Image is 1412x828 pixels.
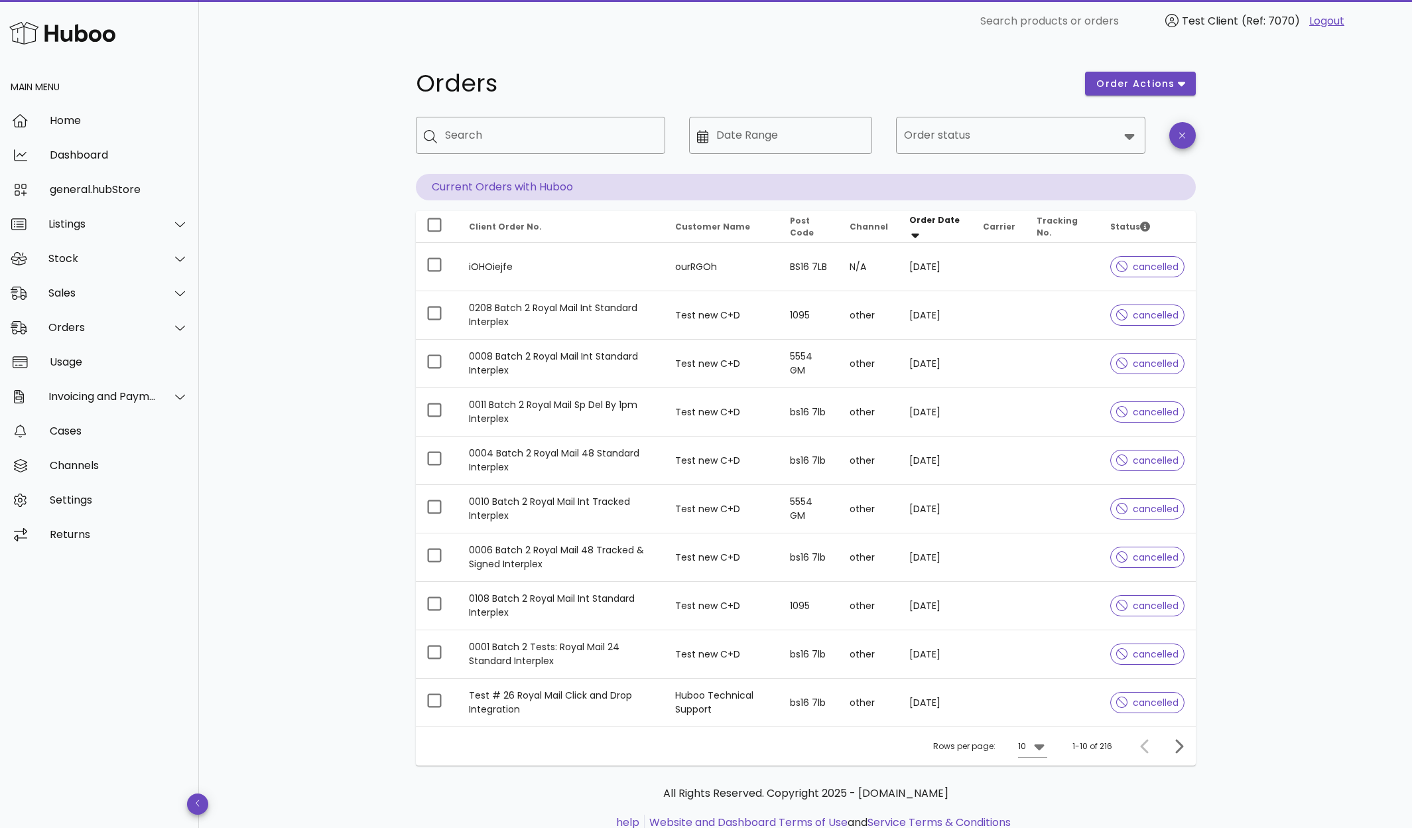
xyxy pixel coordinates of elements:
[779,340,839,388] td: 5554 GM
[1116,650,1179,659] span: cancelled
[48,390,157,403] div: Invoicing and Payments
[665,243,779,291] td: ourRGOh
[983,221,1015,232] span: Carrier
[899,243,972,291] td: [DATE]
[665,291,779,340] td: Test new C+D
[909,214,960,226] span: Order Date
[458,291,665,340] td: 0208 Batch 2 Royal Mail Int Standard Interplex
[1116,456,1179,465] span: cancelled
[899,533,972,582] td: [DATE]
[48,287,157,299] div: Sales
[790,215,814,238] span: Post Code
[665,388,779,437] td: Test new C+D
[899,630,972,679] td: [DATE]
[839,388,899,437] td: other
[899,437,972,485] td: [DATE]
[899,582,972,630] td: [DATE]
[839,582,899,630] td: other
[50,425,188,437] div: Cases
[899,485,972,533] td: [DATE]
[1096,77,1175,91] span: order actions
[1110,221,1150,232] span: Status
[1116,504,1179,514] span: cancelled
[899,679,972,726] td: [DATE]
[1072,740,1112,752] div: 1-10 of 216
[1116,553,1179,562] span: cancelled
[933,727,1047,766] div: Rows per page:
[779,485,839,533] td: 5554 GM
[469,221,542,232] span: Client Order No.
[50,149,188,161] div: Dashboard
[426,786,1185,801] p: All Rights Reserved. Copyright 2025 - [DOMAIN_NAME]
[839,679,899,726] td: other
[779,679,839,726] td: bs16 7lb
[665,340,779,388] td: Test new C+D
[1037,215,1078,238] span: Tracking No.
[458,340,665,388] td: 0008 Batch 2 Royal Mail Int Standard Interplex
[1182,13,1238,29] span: Test Client
[899,388,972,437] td: [DATE]
[839,340,899,388] td: other
[1018,740,1026,752] div: 10
[665,437,779,485] td: Test new C+D
[1116,310,1179,320] span: cancelled
[779,630,839,679] td: bs16 7lb
[1242,13,1300,29] span: (Ref: 7070)
[1116,359,1179,368] span: cancelled
[899,340,972,388] td: [DATE]
[1026,211,1100,243] th: Tracking No.
[839,211,899,243] th: Channel
[779,388,839,437] td: bs16 7lb
[1167,734,1190,758] button: Next page
[675,221,750,232] span: Customer Name
[50,114,188,127] div: Home
[665,582,779,630] td: Test new C+D
[48,218,157,230] div: Listings
[839,437,899,485] td: other
[779,243,839,291] td: BS16 7LB
[850,221,888,232] span: Channel
[1116,407,1179,417] span: cancelled
[839,291,899,340] td: other
[896,117,1145,154] div: Order status
[50,494,188,506] div: Settings
[50,183,188,196] div: general.hubStore
[839,630,899,679] td: other
[1116,601,1179,610] span: cancelled
[779,291,839,340] td: 1095
[665,533,779,582] td: Test new C+D
[458,630,665,679] td: 0001 Batch 2 Tests: Royal Mail 24 Standard Interplex
[458,437,665,485] td: 0004 Batch 2 Royal Mail 48 Standard Interplex
[416,72,1070,96] h1: Orders
[458,582,665,630] td: 0108 Batch 2 Royal Mail Int Standard Interplex
[779,533,839,582] td: bs16 7lb
[839,533,899,582] td: other
[50,528,188,541] div: Returns
[779,211,839,243] th: Post Code
[458,533,665,582] td: 0006 Batch 2 Royal Mail 48 Tracked & Signed Interplex
[665,485,779,533] td: Test new C+D
[458,388,665,437] td: 0011 Batch 2 Royal Mail Sp Del By 1pm Interplex
[48,321,157,334] div: Orders
[1309,13,1344,29] a: Logout
[839,485,899,533] td: other
[899,291,972,340] td: [DATE]
[50,356,188,368] div: Usage
[416,174,1196,200] p: Current Orders with Huboo
[458,211,665,243] th: Client Order No.
[665,211,779,243] th: Customer Name
[839,243,899,291] td: N/A
[665,679,779,726] td: Huboo Technical Support
[48,252,157,265] div: Stock
[458,243,665,291] td: iOHOiejfe
[458,679,665,726] td: Test # 26 Royal Mail Click and Drop Integration
[1018,736,1047,757] div: 10Rows per page:
[779,437,839,485] td: bs16 7lb
[9,19,115,47] img: Huboo Logo
[50,459,188,472] div: Channels
[1100,211,1196,243] th: Status
[972,211,1026,243] th: Carrier
[899,211,972,243] th: Order Date: Sorted descending. Activate to remove sorting.
[1116,262,1179,271] span: cancelled
[458,485,665,533] td: 0010 Batch 2 Royal Mail Int Tracked Interplex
